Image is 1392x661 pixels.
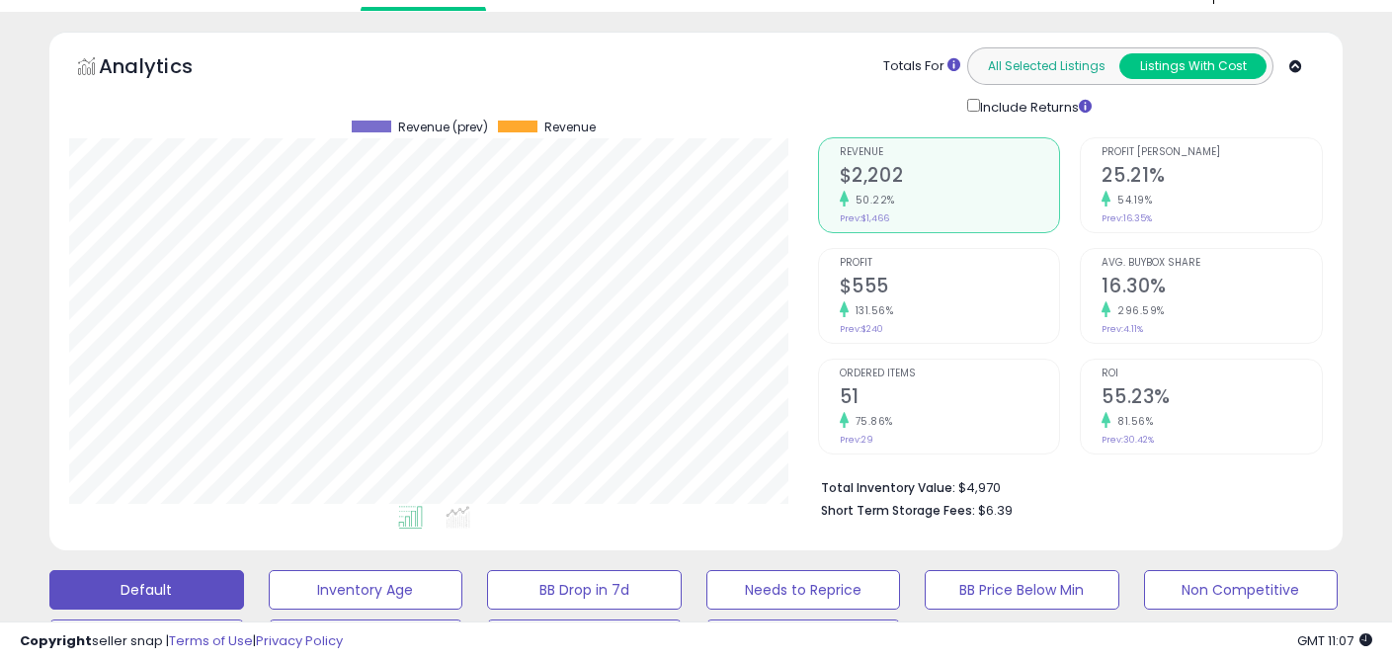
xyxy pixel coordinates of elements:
[487,570,682,610] button: BB Drop in 7d
[99,52,231,85] h5: Analytics
[849,414,893,429] small: 75.86%
[269,620,463,659] button: Selling @ Max
[1102,323,1143,335] small: Prev: 4.11%
[821,474,1308,498] li: $4,970
[1102,434,1154,446] small: Prev: 30.42%
[1110,193,1152,207] small: 54.19%
[840,212,889,224] small: Prev: $1,466
[840,164,1060,191] h2: $2,202
[49,570,244,610] button: Default
[706,570,901,610] button: Needs to Reprice
[1110,303,1165,318] small: 296.59%
[840,258,1060,269] span: Profit
[1110,414,1153,429] small: 81.56%
[925,570,1119,610] button: BB Price Below Min
[544,121,596,134] span: Revenue
[398,121,488,134] span: Revenue (prev)
[20,631,92,650] strong: Copyright
[487,620,682,659] button: Items Being Repriced
[20,632,343,651] div: seller snap | |
[169,631,253,650] a: Terms of Use
[256,631,343,650] a: Privacy Policy
[952,95,1115,118] div: Include Returns
[1297,631,1372,650] span: 2025-08-17 11:07 GMT
[973,53,1120,79] button: All Selected Listings
[840,434,873,446] small: Prev: 29
[1102,212,1152,224] small: Prev: 16.35%
[1102,147,1322,158] span: Profit [PERSON_NAME]
[840,275,1060,301] h2: $555
[840,385,1060,412] h2: 51
[1144,570,1339,610] button: Non Competitive
[1102,385,1322,412] h2: 55.23%
[883,57,960,76] div: Totals For
[1119,53,1267,79] button: Listings With Cost
[1102,258,1322,269] span: Avg. Buybox Share
[49,620,244,659] button: Top Sellers
[840,147,1060,158] span: Revenue
[706,620,901,659] button: 30 Day Decrease
[840,323,883,335] small: Prev: $240
[1102,369,1322,379] span: ROI
[849,303,894,318] small: 131.56%
[978,501,1013,520] span: $6.39
[840,369,1060,379] span: Ordered Items
[1102,275,1322,301] h2: 16.30%
[849,193,895,207] small: 50.22%
[1102,164,1322,191] h2: 25.21%
[821,502,975,519] b: Short Term Storage Fees:
[821,479,955,496] b: Total Inventory Value:
[269,570,463,610] button: Inventory Age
